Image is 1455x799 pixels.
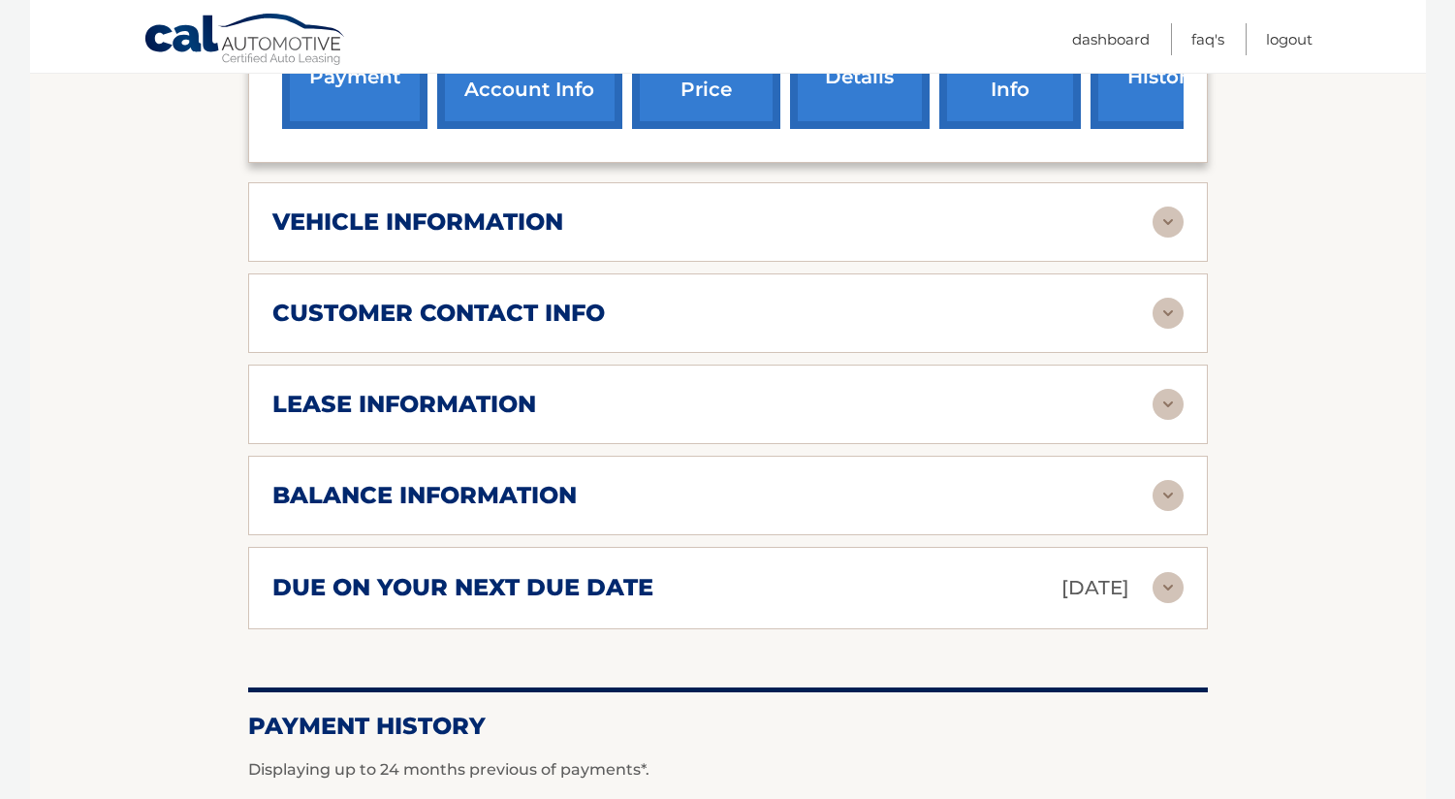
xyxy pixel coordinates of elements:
[248,758,1208,782] p: Displaying up to 24 months previous of payments*.
[272,481,577,510] h2: balance information
[248,712,1208,741] h2: Payment History
[272,208,563,237] h2: vehicle information
[1153,207,1184,238] img: accordion-rest.svg
[1061,571,1129,605] p: [DATE]
[272,573,653,602] h2: due on your next due date
[1191,23,1224,55] a: FAQ's
[272,390,536,419] h2: lease information
[1153,298,1184,329] img: accordion-rest.svg
[1153,572,1184,603] img: accordion-rest.svg
[1153,480,1184,511] img: accordion-rest.svg
[1266,23,1313,55] a: Logout
[143,13,347,69] a: Cal Automotive
[272,299,605,328] h2: customer contact info
[1072,23,1150,55] a: Dashboard
[1153,389,1184,420] img: accordion-rest.svg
